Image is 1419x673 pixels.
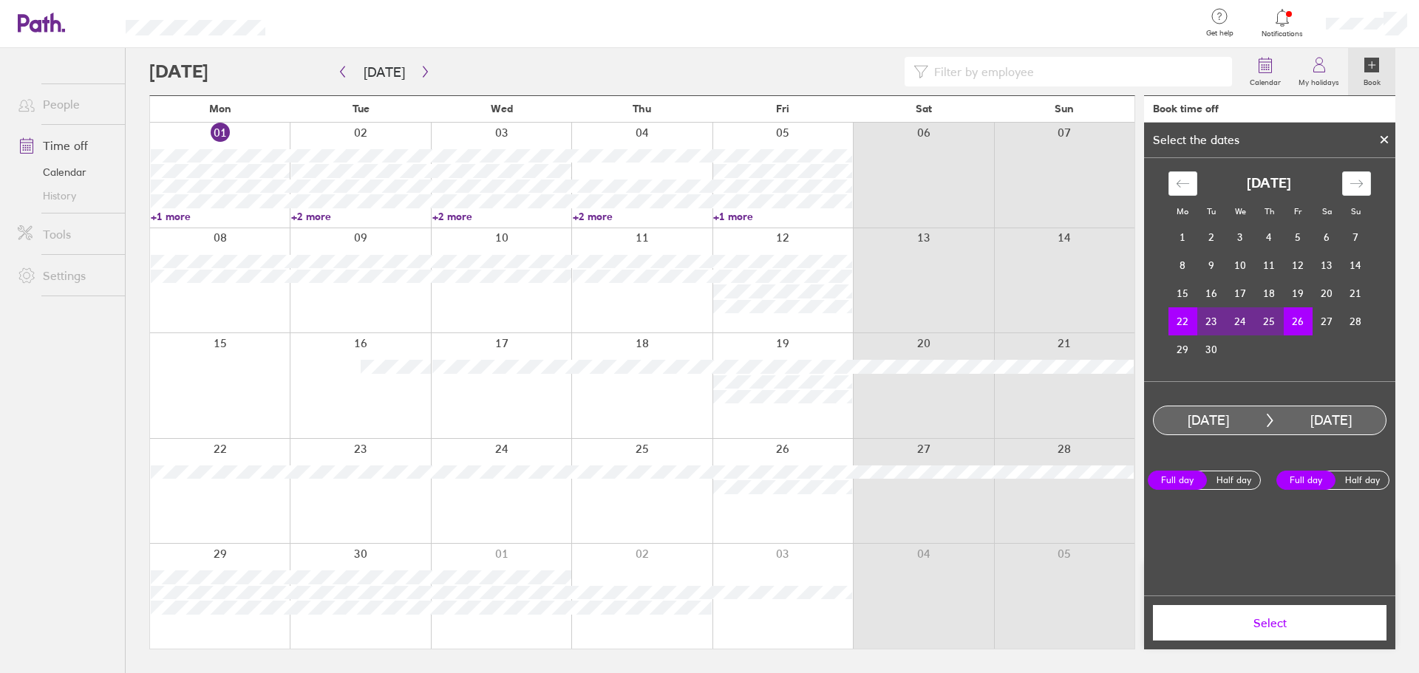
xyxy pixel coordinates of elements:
[1226,223,1255,251] td: Choose Wednesday, September 3, 2025 as your check-in date. It’s available.
[1351,206,1361,216] small: Su
[1197,307,1226,335] td: Selected. Tuesday, September 23, 2025
[1144,133,1248,146] div: Select the dates
[776,103,789,115] span: Fri
[1055,103,1074,115] span: Sun
[1168,335,1197,363] td: Choose Monday, September 29, 2025 as your check-in date. It’s available.
[1341,307,1370,335] td: Choose Sunday, September 28, 2025 as your check-in date. It’s available.
[1177,206,1188,216] small: Mo
[353,103,370,115] span: Tue
[633,103,651,115] span: Thu
[151,210,290,223] a: +1 more
[432,210,571,223] a: +2 more
[1204,471,1263,489] label: Half day
[1241,48,1290,95] a: Calendar
[1154,413,1263,428] div: [DATE]
[1153,103,1219,115] div: Book time off
[1284,251,1313,279] td: Choose Friday, September 12, 2025 as your check-in date. It’s available.
[1255,307,1284,335] td: Selected. Thursday, September 25, 2025
[1197,223,1226,251] td: Choose Tuesday, September 2, 2025 as your check-in date. It’s available.
[6,160,125,184] a: Calendar
[1241,74,1290,87] label: Calendar
[1322,206,1332,216] small: Sa
[1168,251,1197,279] td: Choose Monday, September 8, 2025 as your check-in date. It’s available.
[1235,206,1246,216] small: We
[1255,223,1284,251] td: Choose Thursday, September 4, 2025 as your check-in date. It’s available.
[1152,158,1387,381] div: Calendar
[928,58,1223,86] input: Filter by employee
[6,184,125,208] a: History
[1313,307,1341,335] td: Choose Saturday, September 27, 2025 as your check-in date. It’s available.
[1284,279,1313,307] td: Choose Friday, September 19, 2025 as your check-in date. It’s available.
[6,131,125,160] a: Time off
[1197,335,1226,363] td: Choose Tuesday, September 30, 2025 as your check-in date. It’s available.
[713,210,852,223] a: +1 more
[291,210,430,223] a: +2 more
[1259,7,1307,38] a: Notifications
[1355,74,1389,87] label: Book
[209,103,231,115] span: Mon
[1168,223,1197,251] td: Choose Monday, September 1, 2025 as your check-in date. It’s available.
[1284,307,1313,335] td: Selected as end date. Friday, September 26, 2025
[1226,251,1255,279] td: Choose Wednesday, September 10, 2025 as your check-in date. It’s available.
[1153,605,1386,640] button: Select
[1207,206,1216,216] small: Tu
[1276,471,1335,490] label: Full day
[491,103,513,115] span: Wed
[1148,471,1207,490] label: Full day
[1168,307,1197,335] td: Selected as start date. Monday, September 22, 2025
[1265,206,1274,216] small: Th
[573,210,712,223] a: +2 more
[1341,279,1370,307] td: Choose Sunday, September 21, 2025 as your check-in date. It’s available.
[1341,223,1370,251] td: Choose Sunday, September 7, 2025 as your check-in date. It’s available.
[6,261,125,290] a: Settings
[1294,206,1301,216] small: Fr
[1313,223,1341,251] td: Choose Saturday, September 6, 2025 as your check-in date. It’s available.
[1341,251,1370,279] td: Choose Sunday, September 14, 2025 as your check-in date. It’s available.
[1168,171,1197,196] div: Move backward to switch to the previous month.
[1259,30,1307,38] span: Notifications
[1348,48,1395,95] a: Book
[1276,413,1386,428] div: [DATE]
[1290,74,1348,87] label: My holidays
[6,89,125,119] a: People
[1313,251,1341,279] td: Choose Saturday, September 13, 2025 as your check-in date. It’s available.
[1342,171,1371,196] div: Move forward to switch to the next month.
[1333,471,1392,489] label: Half day
[916,103,932,115] span: Sat
[1197,251,1226,279] td: Choose Tuesday, September 9, 2025 as your check-in date. It’s available.
[1247,176,1291,191] strong: [DATE]
[6,219,125,249] a: Tools
[1255,251,1284,279] td: Choose Thursday, September 11, 2025 as your check-in date. It’s available.
[1163,616,1376,629] span: Select
[352,60,417,84] button: [DATE]
[1196,29,1244,38] span: Get help
[1168,279,1197,307] td: Choose Monday, September 15, 2025 as your check-in date. It’s available.
[1255,279,1284,307] td: Choose Thursday, September 18, 2025 as your check-in date. It’s available.
[1226,307,1255,335] td: Selected. Wednesday, September 24, 2025
[1226,279,1255,307] td: Choose Wednesday, September 17, 2025 as your check-in date. It’s available.
[1290,48,1348,95] a: My holidays
[1284,223,1313,251] td: Choose Friday, September 5, 2025 as your check-in date. It’s available.
[1197,279,1226,307] td: Choose Tuesday, September 16, 2025 as your check-in date. It’s available.
[1313,279,1341,307] td: Choose Saturday, September 20, 2025 as your check-in date. It’s available.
